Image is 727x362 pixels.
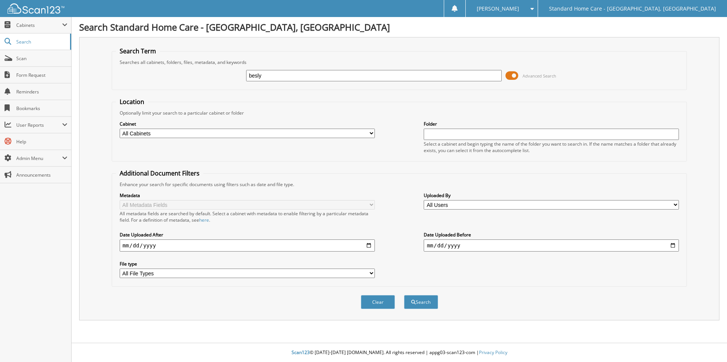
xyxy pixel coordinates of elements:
[16,155,62,162] span: Admin Menu
[16,105,67,112] span: Bookmarks
[116,110,683,116] div: Optionally limit your search to a particular cabinet or folder
[424,192,679,199] label: Uploaded By
[120,231,375,238] label: Date Uploaded After
[16,22,62,28] span: Cabinets
[116,169,203,177] legend: Additional Document Filters
[16,122,62,128] span: User Reports
[361,295,395,309] button: Clear
[120,261,375,267] label: File type
[120,239,375,252] input: start
[8,3,64,14] img: scan123-logo-white.svg
[120,192,375,199] label: Metadata
[79,21,719,33] h1: Search Standard Home Care - [GEOGRAPHIC_DATA], [GEOGRAPHIC_DATA]
[16,72,67,78] span: Form Request
[116,47,160,55] legend: Search Term
[16,138,67,145] span: Help
[424,239,679,252] input: end
[199,217,209,223] a: here
[120,210,375,223] div: All metadata fields are searched by default. Select a cabinet with metadata to enable filtering b...
[116,59,683,65] div: Searches all cabinets, folders, files, metadata, and keywords
[116,181,683,188] div: Enhance your search for specific documents using filters such as date and file type.
[72,343,727,362] div: © [DATE]-[DATE] [DOMAIN_NAME]. All rights reserved | appg03-scan123-com |
[477,6,519,11] span: [PERSON_NAME]
[16,172,67,178] span: Announcements
[16,39,66,45] span: Search
[120,121,375,127] label: Cabinet
[689,326,727,362] iframe: Chat Widget
[479,349,507,356] a: Privacy Policy
[424,141,679,154] div: Select a cabinet and begin typing the name of the folder you want to search in. If the name match...
[16,55,67,62] span: Scan
[424,231,679,238] label: Date Uploaded Before
[523,73,556,79] span: Advanced Search
[424,121,679,127] label: Folder
[549,6,716,11] span: Standard Home Care - [GEOGRAPHIC_DATA], [GEOGRAPHIC_DATA]
[16,89,67,95] span: Reminders
[116,98,148,106] legend: Location
[404,295,438,309] button: Search
[292,349,310,356] span: Scan123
